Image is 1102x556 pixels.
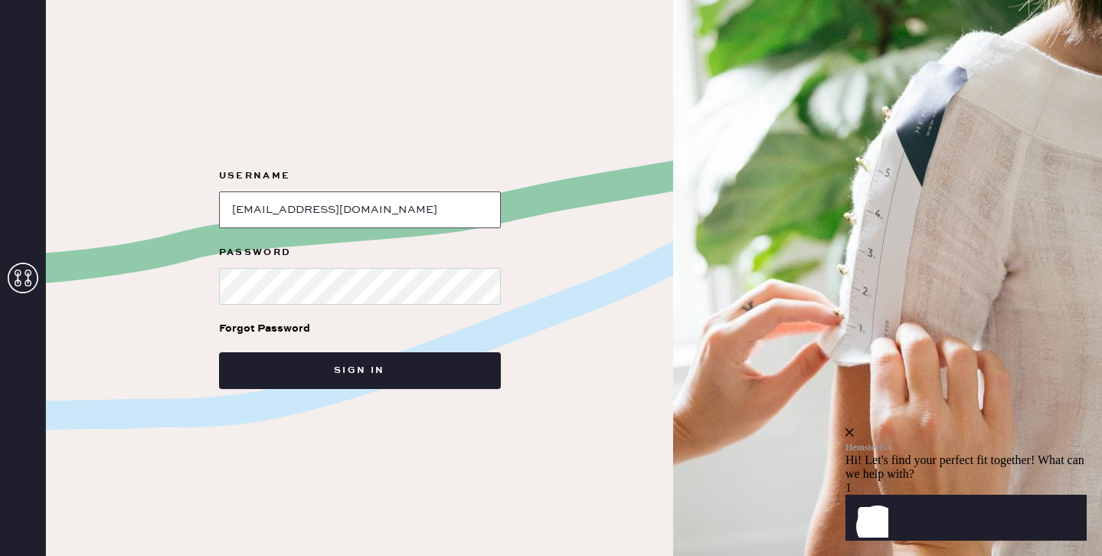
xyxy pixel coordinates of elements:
a: Forgot Password [219,305,310,352]
iframe: Front Chat [845,343,1098,553]
button: Sign in [219,352,501,389]
label: Password [219,244,501,262]
label: Username [219,167,501,185]
div: Forgot Password [219,320,310,337]
input: e.g. john@doe.com [219,191,501,228]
